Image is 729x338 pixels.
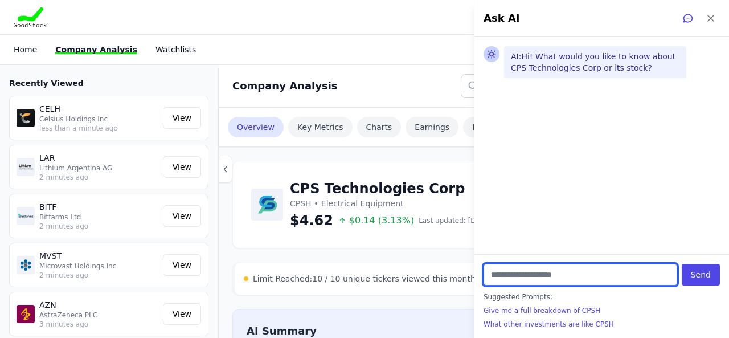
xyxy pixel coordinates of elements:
[9,78,208,89] h3: Recently Viewed
[14,7,47,27] img: Goodstock Logo
[290,211,333,230] span: $4.62
[504,46,686,78] div: Hi! What would you like to know about CPS Technologies Corp or its stock?
[17,207,35,225] img: BITF
[251,189,283,221] img: CPS Technologies Corp Logo
[39,213,158,222] p: Bitfarms Ltd
[484,10,520,26] h2: Ask AI
[357,117,402,137] a: Charts
[39,250,158,262] p: MVST
[338,214,414,227] span: $0.14 (3.13%)
[163,156,201,178] a: View
[39,311,158,320] p: AstraZeneca PLC
[17,305,35,323] img: AZN
[39,320,158,329] p: 3 minutes ago
[406,117,458,137] a: Earnings
[39,164,158,173] p: Lithium Argentina AG
[39,299,158,311] p: AZN
[55,45,137,54] a: Company Analysis
[228,117,284,137] a: Overview
[39,173,158,182] p: 2 minutes ago
[253,273,476,284] div: 10 / 10 unique tickers viewed this month
[511,52,521,61] span: AI:
[463,117,503,137] a: Peers
[290,180,521,198] h1: CPS Technologies Corp
[39,201,158,213] p: BITF
[253,274,312,283] span: Limit Reached:
[17,256,35,274] img: MVST
[17,158,35,176] img: LAR
[14,45,37,54] a: Home
[39,222,158,231] p: 2 minutes ago
[232,78,338,94] h2: Company Analysis
[163,205,201,227] a: View
[155,45,196,54] a: Watchlists
[39,124,158,133] p: less than a minute ago
[163,254,201,276] a: View
[484,306,720,315] button: Give me a full breakdown of CPSH
[39,152,158,164] p: LAR
[163,107,201,129] a: View
[484,320,720,329] button: What other investments are like CPSH
[39,115,158,124] p: Celsius Holdings Inc
[39,103,158,115] p: CELH
[163,303,201,325] a: View
[419,216,521,225] span: Last updated: [DATE] 4:00 PM
[290,198,521,209] p: CPSH • Electrical Equipment
[39,271,158,280] p: 2 minutes ago
[288,117,353,137] a: Key Metrics
[484,292,720,302] span: Suggested Prompts:
[17,109,35,127] img: CELH
[39,262,158,271] p: Microvast Holdings Inc
[682,264,720,286] button: Send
